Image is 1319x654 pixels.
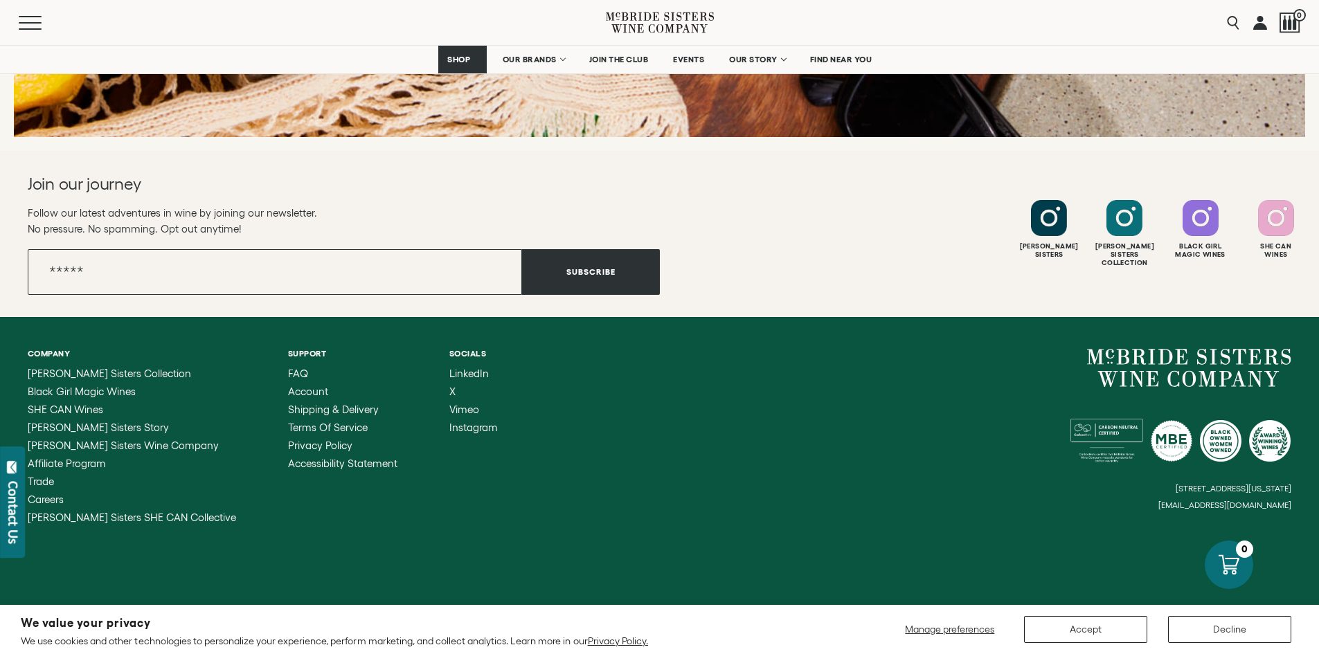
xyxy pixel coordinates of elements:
span: Trade [28,475,54,487]
a: Trade [28,476,236,487]
a: McBride Sisters Story [28,422,236,433]
span: Privacy Policy [288,439,352,451]
a: SHOP [438,46,487,73]
span: Affiliate Program [28,457,106,469]
a: Follow McBride Sisters Collection on Instagram [PERSON_NAME] SistersCollection [1088,200,1160,267]
a: Accessibility Statement [288,458,397,469]
h2: We value your privacy [21,617,648,629]
a: McBride Sisters SHE CAN Collective [28,512,236,523]
span: X [449,385,456,397]
a: Account [288,386,397,397]
span: Black Girl Magic Wines [28,385,136,397]
span: FIND NEAR YOU [810,55,872,64]
button: Subscribe [522,249,660,295]
a: OUR STORY [720,46,794,73]
a: JOIN THE CLUB [580,46,658,73]
span: Vimeo [449,403,479,415]
span: SHOP [447,55,471,64]
a: Follow McBride Sisters on Instagram [PERSON_NAME]Sisters [1013,200,1085,259]
span: [PERSON_NAME] Sisters Story [28,421,169,433]
span: JOIN THE CLUB [589,55,649,64]
a: FAQ [288,368,397,379]
span: Shipping & Delivery [288,403,379,415]
span: Account [288,385,328,397]
div: Black Girl Magic Wines [1165,242,1237,259]
a: Shipping & Delivery [288,404,397,415]
span: OUR BRANDS [503,55,557,64]
span: SHE CAN Wines [28,403,103,415]
span: Terms of Service [288,421,368,433]
p: We use cookies and other technologies to personalize your experience, perform marketing, and coll... [21,635,648,647]
a: SHE CAN Wines [28,404,236,415]
a: McBride Sisters Wine Company [1087,349,1291,388]
h2: Join our journey [28,173,596,195]
a: OUR BRANDS [494,46,573,73]
span: LinkedIn [449,367,489,379]
a: Vimeo [449,404,498,415]
span: FAQ [288,367,308,379]
input: Email [28,249,522,295]
span: Manage preferences [905,624,994,635]
a: Affiliate Program [28,458,236,469]
a: Terms of Service [288,422,397,433]
button: Decline [1168,616,1291,643]
div: Contact Us [6,481,20,544]
span: EVENTS [673,55,704,64]
span: 0 [1293,9,1306,21]
small: [STREET_ADDRESS][US_STATE] [1176,484,1291,493]
a: EVENTS [664,46,713,73]
a: Instagram [449,422,498,433]
a: McBride Sisters Collection [28,368,236,379]
a: Privacy Policy [288,440,397,451]
p: Follow our latest adventures in wine by joining our newsletter. No pressure. No spamming. Opt out... [28,205,660,237]
span: [PERSON_NAME] Sisters Collection [28,367,191,379]
a: Careers [28,494,236,505]
span: [PERSON_NAME] Sisters Wine Company [28,439,219,451]
a: McBride Sisters Wine Company [28,440,236,451]
button: Manage preferences [897,616,1003,643]
a: LinkedIn [449,368,498,379]
span: [PERSON_NAME] Sisters SHE CAN Collective [28,511,236,523]
small: [EMAIL_ADDRESS][DOMAIN_NAME] [1158,500,1291,510]
span: OUR STORY [729,55,778,64]
span: Careers [28,493,64,505]
a: Privacy Policy. [588,635,648,646]
div: 0 [1236,541,1253,558]
a: FIND NEAR YOU [801,46,881,73]
a: Follow Black Girl Magic Wines on Instagram Black GirlMagic Wines [1165,200,1237,259]
button: Accept [1024,616,1147,643]
a: Follow SHE CAN Wines on Instagram She CanWines [1240,200,1312,259]
div: She Can Wines [1240,242,1312,259]
a: X [449,386,498,397]
a: Black Girl Magic Wines [28,386,236,397]
button: Mobile Menu Trigger [19,16,69,30]
div: [PERSON_NAME] Sisters Collection [1088,242,1160,267]
div: [PERSON_NAME] Sisters [1013,242,1085,259]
